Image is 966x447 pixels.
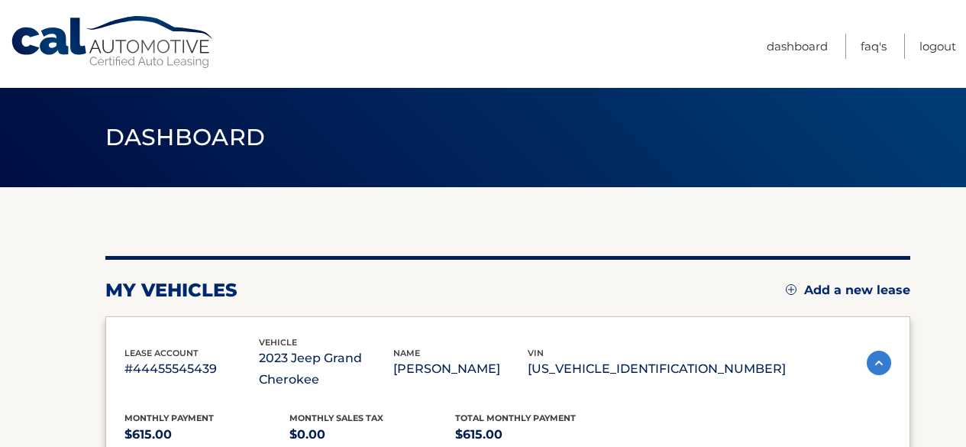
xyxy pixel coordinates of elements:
a: Cal Automotive [10,15,216,70]
a: Logout [919,34,956,59]
img: accordion-active.svg [867,351,891,375]
span: lease account [124,348,199,358]
span: Monthly Payment [124,413,214,423]
span: Total Monthly Payment [455,413,576,423]
p: 2023 Jeep Grand Cherokee [259,348,393,390]
p: $0.00 [289,424,455,445]
a: FAQ's [861,34,887,59]
img: add.svg [786,284,796,295]
span: vin [528,348,544,358]
span: name [393,348,420,358]
p: #44455545439 [124,358,259,380]
p: $615.00 [124,424,290,445]
span: vehicle [259,337,297,348]
p: $615.00 [455,424,621,445]
p: [PERSON_NAME] [393,358,528,380]
h2: my vehicles [105,279,237,302]
p: [US_VEHICLE_IDENTIFICATION_NUMBER] [528,358,786,380]
a: Add a new lease [786,283,910,298]
span: Dashboard [105,123,266,151]
span: Monthly sales Tax [289,413,383,423]
a: Dashboard [767,34,828,59]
